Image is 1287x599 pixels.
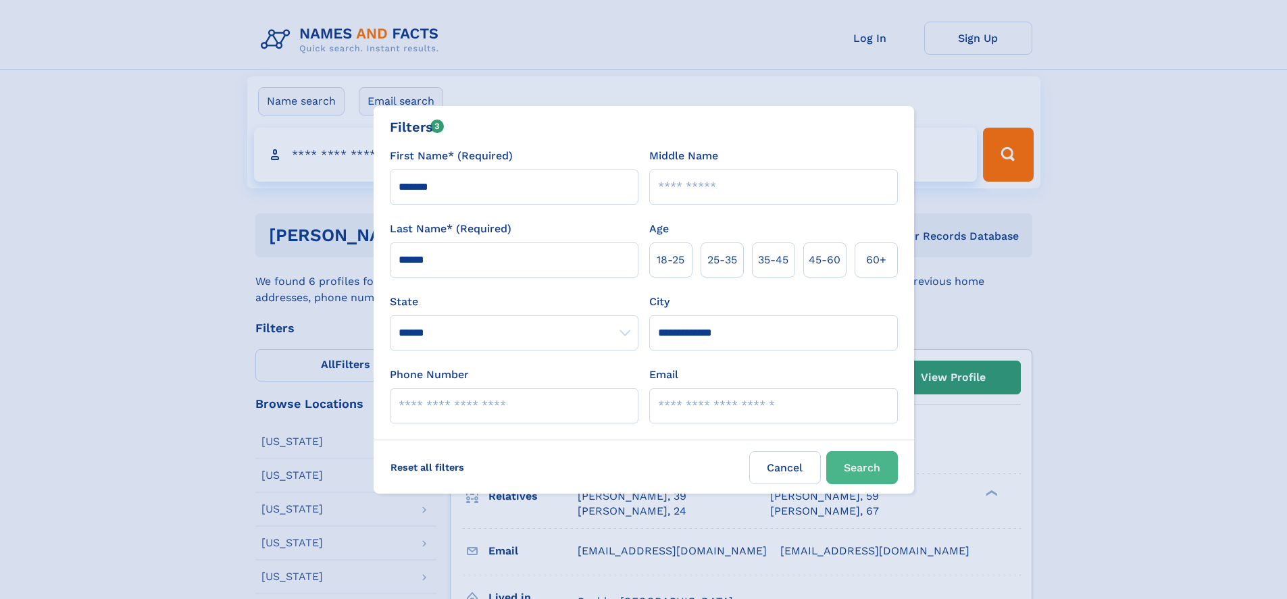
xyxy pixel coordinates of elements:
label: Last Name* (Required) [390,221,511,237]
label: Email [649,367,678,383]
label: Middle Name [649,148,718,164]
label: Phone Number [390,367,469,383]
label: Reset all filters [382,451,473,484]
span: 18‑25 [657,252,684,268]
span: 25‑35 [707,252,737,268]
label: Age [649,221,669,237]
span: 35‑45 [758,252,788,268]
button: Search [826,451,898,484]
label: State [390,294,638,310]
span: 60+ [866,252,886,268]
span: 45‑60 [809,252,840,268]
label: Cancel [749,451,821,484]
div: Filters [390,117,445,137]
label: First Name* (Required) [390,148,513,164]
label: City [649,294,670,310]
